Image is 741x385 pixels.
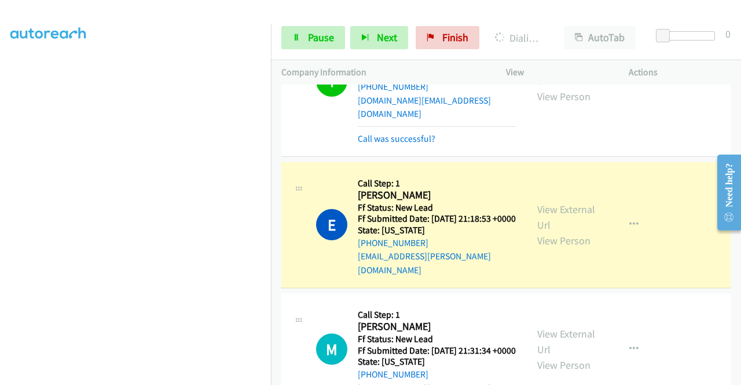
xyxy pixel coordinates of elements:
div: Delay between calls (in seconds) [662,31,715,41]
div: 0 [725,26,731,42]
div: The call is yet to be attempted [316,333,347,365]
a: [EMAIL_ADDRESS][PERSON_NAME][DOMAIN_NAME] [358,251,491,276]
a: View Person [537,234,590,247]
h5: Call Step: 1 [358,178,516,189]
iframe: Resource Center [708,146,741,239]
a: View Person [537,90,590,103]
h5: State: [US_STATE] [358,225,516,236]
h2: [PERSON_NAME] [358,320,516,333]
span: Finish [442,31,468,44]
a: [PHONE_NUMBER] [358,369,428,380]
a: Call was successful? [358,133,435,144]
p: Dialing [PERSON_NAME] [495,30,543,46]
h5: Ff Status: New Lead [358,333,516,345]
a: Pause [281,26,345,49]
h5: Call Step: 1 [358,309,516,321]
h5: Ff Status: New Lead [358,202,516,214]
a: View External Url [537,203,595,232]
h5: Ff Submitted Date: [DATE] 21:18:53 +0000 [358,213,516,225]
p: Actions [629,65,731,79]
a: Finish [416,26,479,49]
span: Pause [308,31,334,44]
a: [PHONE_NUMBER] [358,237,428,248]
h5: Ff Submitted Date: [DATE] 21:31:34 +0000 [358,345,516,357]
p: Company Information [281,65,485,79]
button: AutoTab [564,26,636,49]
span: Next [377,31,397,44]
a: [PHONE_NUMBER] [358,81,428,92]
button: Next [350,26,408,49]
a: View Person [537,358,590,372]
a: [DOMAIN_NAME][EMAIL_ADDRESS][DOMAIN_NAME] [358,95,491,120]
p: View [506,65,608,79]
h1: M [316,333,347,365]
h1: E [316,209,347,240]
h2: [PERSON_NAME] [358,189,516,202]
a: View External Url [537,327,595,356]
h5: State: [US_STATE] [358,356,516,368]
